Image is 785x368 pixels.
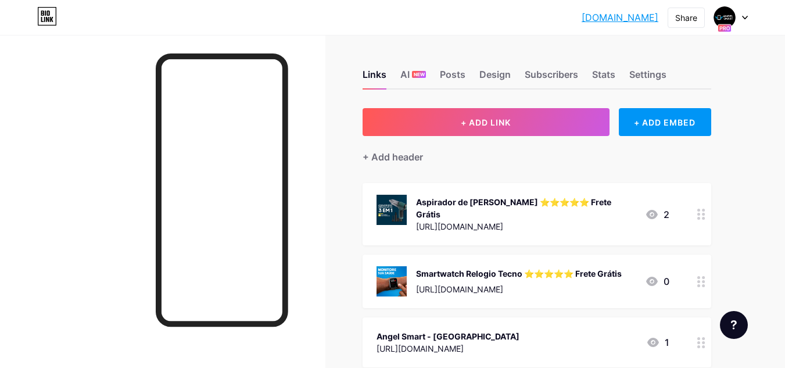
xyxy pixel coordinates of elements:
div: Design [479,67,511,88]
div: Aspirador de [PERSON_NAME] ⭐⭐⭐⭐⭐ Frete Grátis [416,196,636,220]
button: + ADD LINK [363,108,610,136]
div: [URL][DOMAIN_NAME] [416,283,622,295]
div: Settings [629,67,666,88]
div: [URL][DOMAIN_NAME] [377,342,519,355]
a: [DOMAIN_NAME] [582,10,658,24]
span: + ADD LINK [461,117,511,127]
div: Posts [440,67,465,88]
div: 1 [646,335,669,349]
div: AI [400,67,426,88]
div: Angel Smart - [GEOGRAPHIC_DATA] [377,330,519,342]
div: 0 [645,274,669,288]
img: Aspirador de Pó Portátil ⭐⭐⭐⭐⭐ Frete Grátis [377,195,407,225]
div: Subscribers [525,67,578,88]
img: Fausto Pereira [714,6,736,28]
div: [URL][DOMAIN_NAME] [416,220,636,233]
div: + Add header [363,150,423,164]
div: + ADD EMBED [619,108,711,136]
span: NEW [414,71,425,78]
div: Share [675,12,697,24]
div: Stats [592,67,615,88]
div: 2 [645,208,669,221]
div: Smartwatch Relogio Tecno ⭐⭐⭐⭐⭐ Frete Grátis [416,267,622,280]
div: Links [363,67,386,88]
img: Smartwatch Relogio Tecno ⭐⭐⭐⭐⭐ Frete Grátis [377,266,407,296]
